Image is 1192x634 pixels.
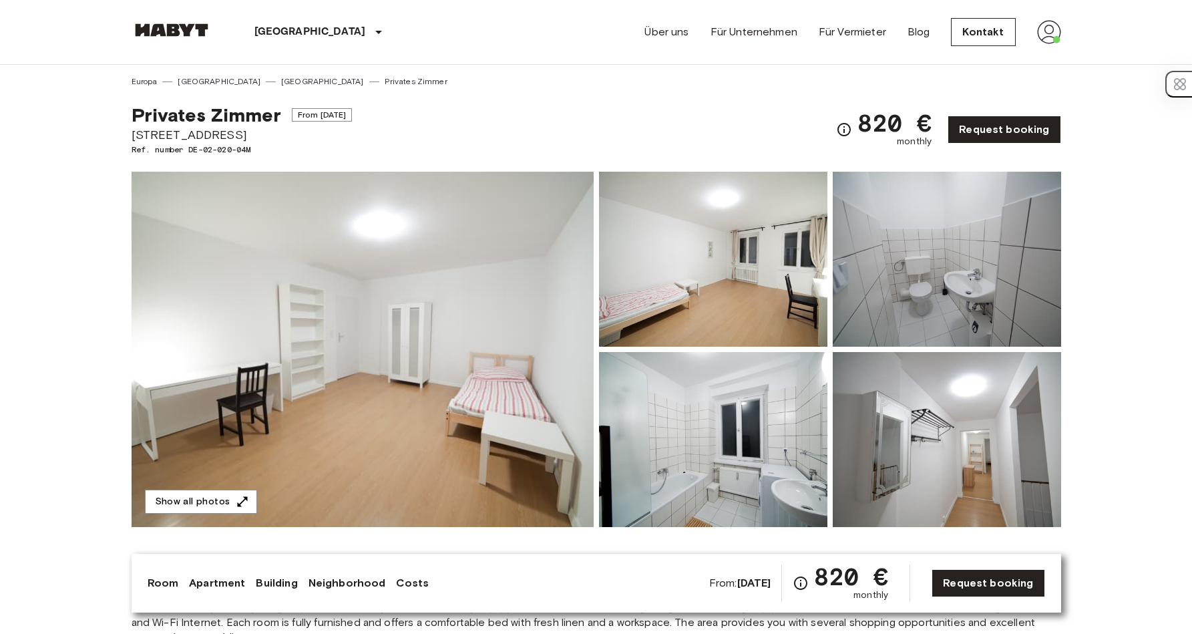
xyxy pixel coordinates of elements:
[644,24,688,40] a: Über uns
[189,575,245,591] a: Apartment
[711,24,797,40] a: Für Unternehmen
[709,576,771,591] span: From:
[853,589,888,602] span: monthly
[145,490,257,514] button: Show all photos
[132,104,281,126] span: Privates Zimmer
[256,575,297,591] a: Building
[897,135,932,148] span: monthly
[908,24,930,40] a: Blog
[254,24,366,40] p: [GEOGRAPHIC_DATA]
[1037,20,1061,44] img: avatar
[132,75,158,88] a: Europa
[814,565,888,589] span: 820 €
[132,144,353,156] span: Ref. number DE-02-020-04M
[396,575,429,591] a: Costs
[132,172,594,527] img: Marketing picture of unit DE-02-020-04M
[793,575,809,591] svg: Check cost overview for full price breakdown. Please note that discounts apply to new joiners onl...
[857,111,932,135] span: 820 €
[833,172,1061,347] img: Picture of unit DE-02-020-04M
[948,116,1060,144] a: Request booking
[148,575,179,591] a: Room
[836,122,852,138] svg: Check cost overview for full price breakdown. Please note that discounts apply to new joiners onl...
[292,108,353,122] span: From [DATE]
[281,75,364,88] a: [GEOGRAPHIC_DATA]
[385,75,447,88] a: Privates Zimmer
[951,18,1015,46] a: Kontakt
[599,172,827,347] img: Picture of unit DE-02-020-04M
[132,23,212,37] img: Habyt
[737,577,771,589] b: [DATE]
[932,569,1044,597] a: Request booking
[178,75,260,88] a: [GEOGRAPHIC_DATA]
[833,352,1061,527] img: Picture of unit DE-02-020-04M
[599,352,827,527] img: Picture of unit DE-02-020-04M
[132,126,353,144] span: [STREET_ADDRESS]
[309,575,386,591] a: Neighborhood
[819,24,886,40] a: Für Vermieter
